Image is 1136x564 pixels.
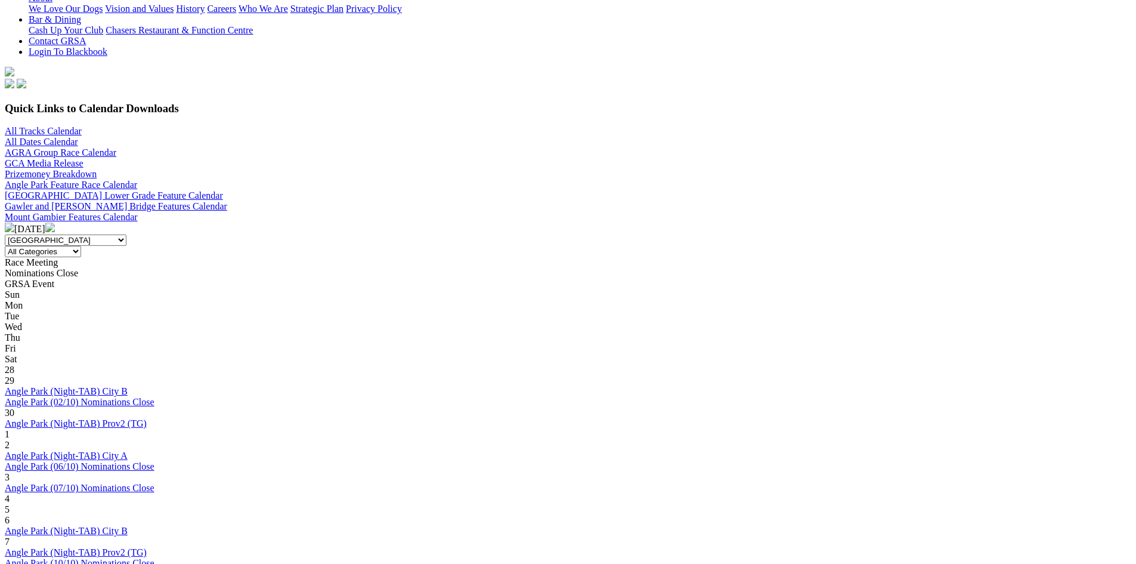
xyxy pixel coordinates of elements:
span: 5 [5,504,10,514]
a: Angle Park (Night-TAB) City A [5,451,128,461]
a: Bar & Dining [29,14,81,24]
div: GRSA Event [5,279,1131,289]
a: We Love Our Dogs [29,4,103,14]
a: Gawler and [PERSON_NAME] Bridge Features Calendar [5,201,227,211]
a: Strategic Plan [290,4,343,14]
a: Angle Park (Night-TAB) City B [5,386,128,396]
a: Angle Park (07/10) Nominations Close [5,483,154,493]
img: logo-grsa-white.png [5,67,14,76]
div: Bar & Dining [29,25,1131,36]
a: Angle Park (Night-TAB) City B [5,526,128,536]
span: 6 [5,515,10,525]
span: 2 [5,440,10,450]
div: Wed [5,322,1131,332]
div: Sat [5,354,1131,365]
div: Thu [5,332,1131,343]
a: Angle Park (06/10) Nominations Close [5,461,154,471]
a: Angle Park (Night-TAB) Prov2 (TG) [5,547,147,557]
a: Prizemoney Breakdown [5,169,97,179]
img: chevron-left-pager-white.svg [5,223,14,232]
a: [GEOGRAPHIC_DATA] Lower Grade Feature Calendar [5,190,223,201]
span: 28 [5,365,14,375]
a: Chasers Restaurant & Function Centre [106,25,253,35]
img: chevron-right-pager-white.svg [45,223,55,232]
a: Careers [207,4,236,14]
a: Who We Are [239,4,288,14]
div: [DATE] [5,223,1131,235]
div: Sun [5,289,1131,300]
a: Vision and Values [105,4,174,14]
a: Angle Park (Night-TAB) Prov2 (TG) [5,418,147,429]
a: GCA Media Release [5,158,83,168]
span: 29 [5,375,14,386]
div: Mon [5,300,1131,311]
a: Angle Park Feature Race Calendar [5,180,137,190]
div: About [29,4,1131,14]
a: Contact GRSA [29,36,86,46]
a: Privacy Policy [346,4,402,14]
div: Race Meeting [5,257,1131,268]
a: History [176,4,205,14]
a: All Dates Calendar [5,137,78,147]
span: 4 [5,494,10,504]
h3: Quick Links to Calendar Downloads [5,102,1131,115]
img: facebook.svg [5,79,14,88]
a: Mount Gambier Features Calendar [5,212,138,222]
span: 7 [5,537,10,547]
div: Nominations Close [5,268,1131,279]
div: Tue [5,311,1131,322]
span: 3 [5,472,10,482]
a: Angle Park (02/10) Nominations Close [5,397,154,407]
a: Login To Blackbook [29,47,107,57]
a: Cash Up Your Club [29,25,103,35]
a: All Tracks Calendar [5,126,82,136]
img: twitter.svg [17,79,26,88]
span: 1 [5,429,10,439]
div: Fri [5,343,1131,354]
a: AGRA Group Race Calendar [5,147,116,158]
span: 30 [5,408,14,418]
